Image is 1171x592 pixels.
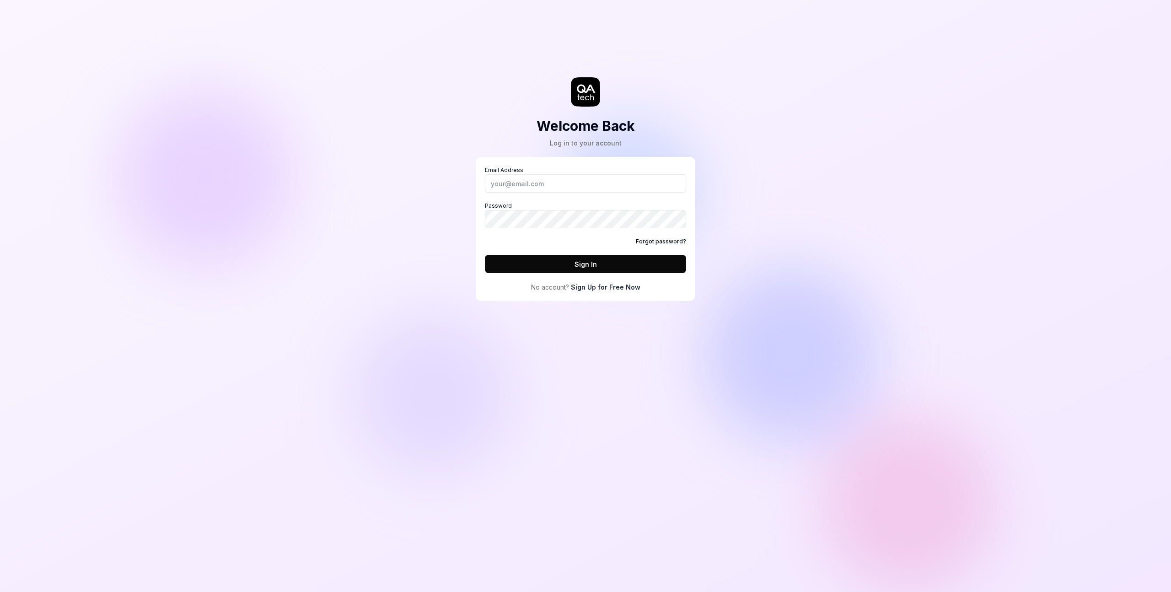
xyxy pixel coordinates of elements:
[636,237,686,246] a: Forgot password?
[485,174,686,193] input: Email Address
[531,282,569,292] span: No account?
[485,202,686,228] label: Password
[485,255,686,273] button: Sign In
[537,138,635,148] div: Log in to your account
[485,166,686,193] label: Email Address
[485,210,686,228] input: Password
[571,282,640,292] a: Sign Up for Free Now
[537,116,635,136] h2: Welcome Back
